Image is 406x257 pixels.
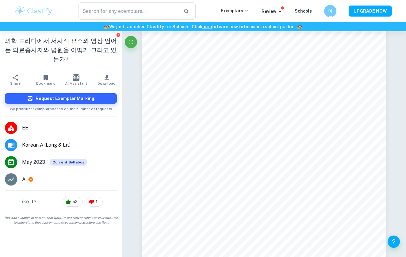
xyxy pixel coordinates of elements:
img: Clastify logo [14,5,53,17]
button: Report issue [116,33,121,37]
button: Request Exemplar Marking [5,93,117,104]
span: 🏫 [297,24,302,29]
h6: Like it? [19,198,36,205]
button: 이유 [324,5,336,17]
div: 52 [63,197,83,207]
button: UPGRADE NOW [349,6,392,17]
img: AI Assistant [73,74,79,81]
span: 52 [69,199,81,205]
h6: 이유 [327,8,334,14]
span: Bookmark [36,81,55,86]
button: AI Assistant [61,71,91,88]
div: This exemplar is based on the current syllabus. Feel free to refer to it for inspiration/ideas wh... [50,159,87,166]
span: May 2023 [22,159,45,166]
a: Schools [295,9,312,13]
h6: We just launched Clastify for Schools. Click to learn how to become a school partner. [1,23,405,30]
button: Help and Feedback [388,236,400,248]
span: Korean A (Lang & Lit) [22,141,117,149]
button: Download [91,71,122,88]
span: We prioritize exemplars based on the number of requests [10,104,112,112]
span: 1 [92,199,101,205]
span: Download [98,81,116,86]
span: 🏫 [104,24,109,29]
span: AI Assistant [65,81,87,86]
h1: 의학 드라마에서 서사적 요소와 영상 언어는 의료종사자와 병원을 어떻게 그리고 있는가? [5,36,117,64]
span: Share [10,81,21,86]
p: Exemplars [221,7,249,14]
input: Search for any exemplars... [78,2,178,20]
div: 1 [86,197,103,207]
p: Review [262,8,282,15]
button: Bookmark [30,71,61,88]
span: EE [22,124,117,132]
a: here [202,24,212,29]
p: A [22,176,25,183]
button: Fullscreen [125,36,137,48]
h6: Request Exemplar Marking [36,95,95,102]
span: Current Syllabus [50,159,87,166]
span: This is an example of past student work. Do not copy or submit as your own. Use to understand the... [2,216,119,225]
